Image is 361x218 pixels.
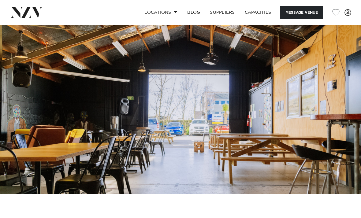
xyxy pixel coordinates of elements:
img: nzv-logo.png [10,7,43,18]
a: Locations [140,6,182,19]
a: BLOG [182,6,205,19]
a: SUPPLIERS [205,6,240,19]
button: Message Venue [280,6,323,19]
a: Capacities [240,6,276,19]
